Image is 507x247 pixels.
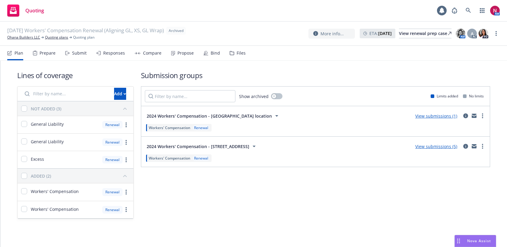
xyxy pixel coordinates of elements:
a: circleInformation [462,112,469,119]
span: Nova Assist [467,238,491,243]
a: circleInformation [462,143,469,150]
a: more [123,156,130,163]
a: View submissions (5) [415,144,457,149]
div: Plan [14,51,23,55]
h1: Submission groups [141,70,490,80]
input: Filter by name... [21,88,110,100]
img: photo [456,29,465,38]
div: Prepare [40,51,56,55]
div: Submit [72,51,87,55]
button: Nova Assist [454,235,496,247]
a: more [123,121,130,128]
span: Workers' Compensation [31,206,79,212]
a: more [123,139,130,146]
h1: Lines of coverage [17,70,134,80]
span: ETA : [369,30,392,36]
a: Quoting plans [45,35,68,40]
a: Report a Bug [448,5,461,17]
a: more [123,206,130,213]
a: View renewal prep case [399,29,451,38]
input: Filter by name... [145,90,235,102]
div: Renewal [193,125,209,130]
div: Renewal [102,121,123,128]
div: Renewal [102,156,123,163]
img: photo [490,6,500,15]
div: NOT ADDED (3) [31,106,61,112]
a: View submissions (1) [415,113,457,119]
a: mail [470,112,478,119]
div: Files [237,51,246,55]
div: Drag to move [455,235,462,247]
span: 2024 Workers' Compensation - [GEOGRAPHIC_DATA] location [147,113,272,119]
span: [DATE] Workers' Compensation Renewal (Aligning GL, XS, GL Wrap) [7,27,164,35]
button: 2024 Workers' Compensation - [GEOGRAPHIC_DATA] location [145,110,282,122]
a: Search [462,5,474,17]
span: General Liability [31,121,64,127]
div: Renewal [102,188,123,196]
span: More info... [320,30,344,37]
span: Archived [169,28,183,33]
span: Workers' Compensation [31,188,79,195]
div: Renewal [102,206,123,214]
a: mail [470,143,478,150]
img: photo [479,29,488,38]
button: ADDED (2) [31,171,130,181]
span: Show archived [239,93,269,100]
div: Renewal [193,156,209,161]
span: A [471,30,474,37]
a: more [479,112,486,119]
a: Switch app [476,5,488,17]
span: General Liability [31,138,64,145]
button: 2024 Workers' Compensation - [STREET_ADDRESS] [145,140,260,152]
div: ADDED (2) [31,173,51,179]
button: More info... [308,29,355,39]
strong: [DATE] [378,30,392,36]
span: Workers' Compensation [149,125,190,130]
a: more [493,30,500,37]
div: Renewal [102,138,123,146]
a: Quoting [5,2,46,19]
span: Quoting plan [73,35,94,40]
div: Compare [143,51,161,55]
a: Ohana Builders LLC [7,35,40,40]
div: No limits [463,93,484,99]
span: Excess [31,156,44,162]
button: Add [114,88,126,100]
div: Bind [211,51,220,55]
button: NOT ADDED (3) [31,104,130,113]
div: Limits added [431,93,458,99]
span: Quoting [25,8,44,13]
a: more [479,143,486,150]
div: Propose [177,51,194,55]
div: Responses [103,51,125,55]
span: 2024 Workers' Compensation - [STREET_ADDRESS] [147,143,249,150]
span: Workers' Compensation [149,156,190,161]
a: more [123,188,130,196]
